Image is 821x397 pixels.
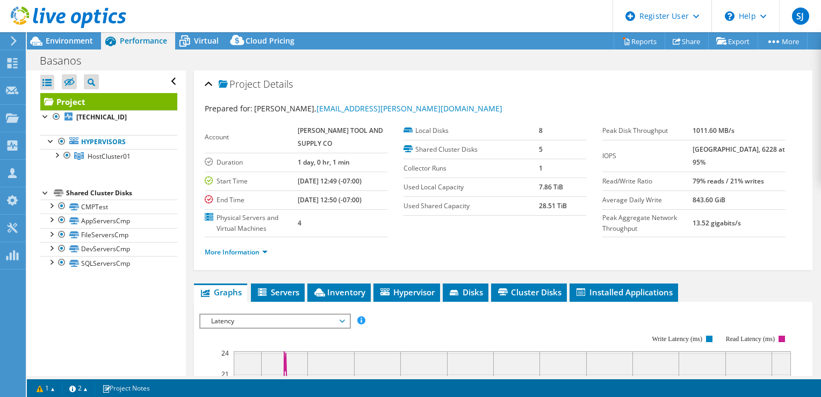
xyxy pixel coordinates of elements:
span: Latency [206,315,344,328]
b: [DATE] 12:50 (-07:00) [298,195,362,204]
a: Export [708,33,758,49]
span: Cluster Disks [496,287,561,297]
span: Inventory [313,287,365,297]
a: DevServersCmp [40,242,177,256]
label: End Time [205,195,298,205]
label: Physical Servers and Virtual Machines [205,212,298,234]
b: 1 day, 0 hr, 1 min [298,158,350,167]
label: Used Local Capacity [404,182,539,193]
a: AppServersCmp [40,214,177,228]
label: Account [205,132,298,143]
b: 8 [539,126,543,135]
span: Environment [46,36,93,46]
label: Used Shared Capacity [404,201,539,211]
label: Start Time [205,176,298,187]
b: 5 [539,145,543,154]
a: Project [40,93,177,110]
a: More Information [205,247,268,257]
b: 13.52 gigabits/s [693,218,741,228]
a: CMPTest [40,200,177,214]
a: FileServersCmp [40,228,177,242]
a: 1 [29,381,62,395]
span: Project [219,79,261,90]
span: HostCluster01 [88,152,131,161]
label: IOPS [602,151,692,161]
b: 1 [539,164,543,173]
a: Share [665,33,709,49]
span: Servers [256,287,299,297]
svg: \n [725,11,734,21]
b: [PERSON_NAME] TOOL AND SUPPLY CO [298,126,383,148]
label: Shared Cluster Disks [404,144,539,155]
a: [EMAIL_ADDRESS][PERSON_NAME][DOMAIN_NAME] [316,103,502,114]
b: [TECHNICAL_ID] [76,112,127,122]
label: Duration [205,157,298,168]
a: Project Notes [95,381,157,395]
b: [DATE] 12:49 (-07:00) [298,176,362,186]
text: 24 [221,349,229,358]
label: Local Disks [404,125,539,136]
b: 4 [298,218,301,228]
a: Reports [614,33,665,49]
b: 28.51 TiB [539,201,567,210]
text: 21 [221,370,229,379]
span: [PERSON_NAME], [254,103,502,114]
h1: Basanos [35,55,98,67]
span: Details [263,77,293,90]
a: More [758,33,808,49]
a: HostCluster01 [40,149,177,163]
b: [GEOGRAPHIC_DATA], 6228 at 95% [693,145,785,167]
a: Hypervisors [40,135,177,149]
label: Average Daily Write [602,195,692,205]
b: 79% reads / 21% writes [693,176,764,186]
b: 1011.60 MB/s [693,126,734,135]
text: Read Latency (ms) [725,335,774,343]
label: Peak Disk Throughput [602,125,692,136]
text: Write Latency (ms) [652,335,702,343]
b: 7.86 TiB [539,182,563,192]
label: Prepared for: [205,103,253,114]
span: Hypervisor [379,287,435,297]
div: Shared Cluster Disks [66,187,177,200]
a: SQLServersCmp [40,256,177,270]
span: Graphs [199,287,242,297]
span: Disks [448,287,483,297]
a: 2 [62,381,95,395]
span: SJ [792,8,809,25]
label: Read/Write Ratio [602,176,692,187]
b: 843.60 GiB [693,195,725,204]
span: Virtual [194,36,219,46]
a: [TECHNICAL_ID] [40,110,177,124]
span: Performance [120,36,167,46]
label: Collector Runs [404,163,539,174]
span: Installed Applications [575,287,673,297]
span: Cloud Pricing [246,36,294,46]
label: Peak Aggregate Network Throughput [602,212,692,234]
